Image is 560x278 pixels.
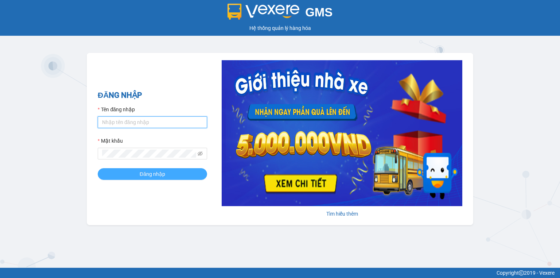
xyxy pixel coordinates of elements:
div: Copyright 2019 - Vexere [5,269,555,277]
input: Tên đăng nhập [98,116,207,128]
span: copyright [519,270,524,275]
a: GMS [227,11,333,17]
label: Mật khẩu [98,137,123,145]
span: eye-invisible [198,151,203,156]
div: Tìm hiểu thêm [222,210,462,218]
span: Đăng nhập [140,170,165,178]
img: logo 2 [227,4,300,20]
button: Đăng nhập [98,168,207,180]
input: Mật khẩu [102,150,196,158]
span: GMS [305,5,332,19]
img: banner-0 [222,60,462,206]
h2: ĐĂNG NHẬP [98,89,207,101]
label: Tên đăng nhập [98,105,135,113]
div: Hệ thống quản lý hàng hóa [2,24,558,32]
